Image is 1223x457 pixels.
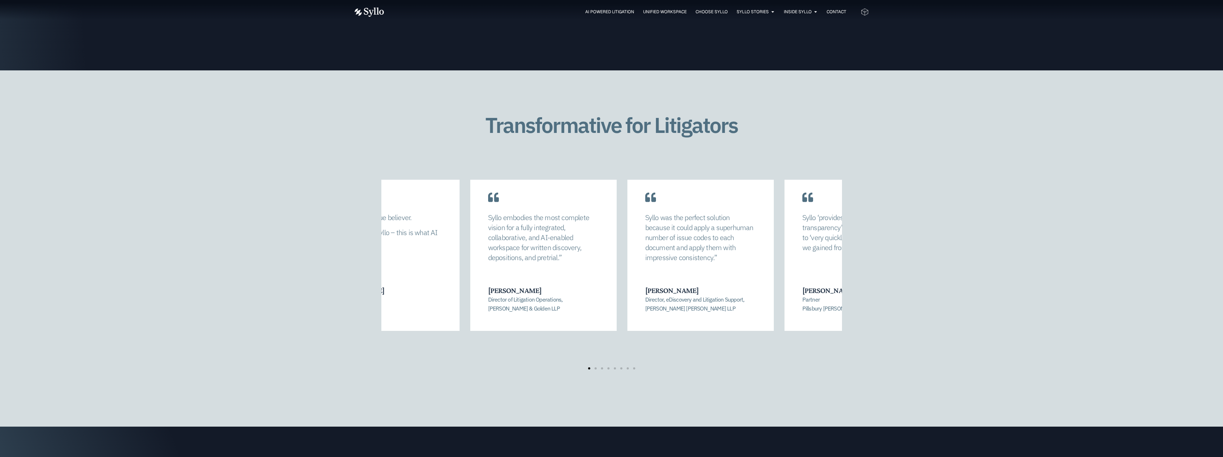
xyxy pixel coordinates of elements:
[313,180,460,350] div: 1 / 8
[331,213,442,223] p: I am not an AI true believer.
[381,180,842,370] div: Carousel
[645,213,756,263] p: Syllo was the perfect solution because it could apply a superhuman number of issue codes to each ...
[355,8,384,17] img: Vector
[633,367,635,369] span: Go to slide 8
[601,367,603,369] span: Go to slide 3
[331,228,442,248] p: But I believe in Syllo – this is what AI was made for.”
[331,295,441,313] p: Partner [PERSON_NAME]
[620,367,622,369] span: Go to slide 6
[595,367,597,369] span: Go to slide 2
[470,180,617,350] div: 2 / 8
[784,9,812,15] a: Inside Syllo
[645,286,755,295] h3: [PERSON_NAME]
[461,113,762,137] h1: Transformative for Litigators
[585,9,634,15] a: AI Powered Litigation
[696,9,728,15] a: Choose Syllo
[614,367,616,369] span: Go to slide 5
[398,9,846,15] nav: Menu
[643,9,687,15] a: Unified Workspace
[588,367,590,369] span: Go to slide 1
[737,9,769,15] a: Syllo Stories
[627,367,629,369] span: Go to slide 7
[331,286,441,295] h3: [PERSON_NAME]
[645,295,755,313] p: Director, eDiscovery and Litigation Support, [PERSON_NAME] [PERSON_NAME] LLP
[627,180,774,350] div: 3 / 8
[398,9,846,15] div: Menu Toggle
[488,286,598,295] h3: [PERSON_NAME]
[488,295,598,313] p: Director of Litigation Operations, [PERSON_NAME] & Golden LLP
[607,367,610,369] span: Go to slide 4
[827,9,846,15] a: Contact
[488,213,599,263] p: Syllo embodies the most complete vision for a fully integrated, collaborative, and AI-enabled wor...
